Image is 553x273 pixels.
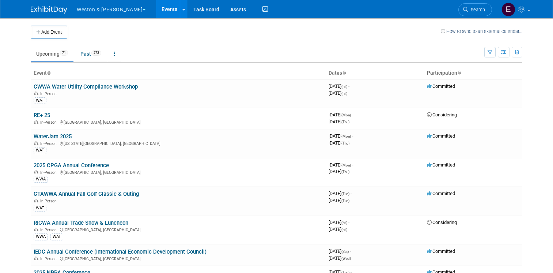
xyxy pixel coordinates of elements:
[329,162,353,168] span: [DATE]
[31,67,326,79] th: Event
[329,227,347,232] span: [DATE]
[341,141,349,145] span: (Thu)
[34,147,46,154] div: WAT
[341,250,349,254] span: (Sat)
[40,120,59,125] span: In-Person
[326,67,424,79] th: Dates
[329,255,351,261] span: [DATE]
[40,170,59,175] span: In-Person
[34,91,38,95] img: In-Person Event
[34,162,109,169] a: 2025 CPGA Annual Conference
[34,199,38,202] img: In-Person Event
[350,248,351,254] span: -
[34,248,207,255] a: IEDC Annual Conference (International Economic Development Council)
[34,119,323,125] div: [GEOGRAPHIC_DATA], [GEOGRAPHIC_DATA]
[458,3,492,16] a: Search
[31,6,67,14] img: ExhibitDay
[427,191,455,196] span: Committed
[31,26,67,39] button: Add Event
[441,29,522,34] a: How to sync to an external calendar...
[341,113,351,117] span: (Mon)
[501,3,515,16] img: Erin Lucy
[34,141,38,145] img: In-Person Event
[341,134,351,138] span: (Mon)
[427,162,455,168] span: Committed
[34,228,38,231] img: In-Person Event
[341,170,349,174] span: (Thu)
[424,67,522,79] th: Participation
[47,70,50,76] a: Sort by Event Name
[457,70,461,76] a: Sort by Participation Type
[427,248,455,254] span: Committed
[329,133,353,139] span: [DATE]
[329,220,349,225] span: [DATE]
[329,119,349,124] span: [DATE]
[351,191,352,196] span: -
[341,192,349,196] span: (Tue)
[60,50,68,56] span: 71
[34,120,38,124] img: In-Person Event
[34,97,46,104] div: WAT
[329,140,349,146] span: [DATE]
[329,248,351,254] span: [DATE]
[34,227,323,232] div: [GEOGRAPHIC_DATA], [GEOGRAPHIC_DATA]
[427,133,455,139] span: Committed
[40,228,59,232] span: In-Person
[341,163,351,167] span: (Mon)
[329,90,347,96] span: [DATE]
[31,47,73,61] a: Upcoming71
[50,233,63,240] div: WAT
[34,133,72,140] a: WaterJam 2025
[34,205,46,212] div: WAT
[34,140,323,146] div: [US_STATE][GEOGRAPHIC_DATA], [GEOGRAPHIC_DATA]
[91,50,101,56] span: 272
[427,220,457,225] span: Considering
[34,112,50,119] a: RE+ 25
[341,85,347,89] span: (Fri)
[341,221,347,225] span: (Fri)
[34,233,48,240] div: WWA
[40,141,59,146] span: In-Person
[329,169,349,174] span: [DATE]
[352,162,353,168] span: -
[34,169,323,175] div: [GEOGRAPHIC_DATA], [GEOGRAPHIC_DATA]
[341,199,349,203] span: (Tue)
[341,257,351,261] span: (Wed)
[34,220,128,226] a: RICWA Annual Trade Show & Luncheon
[40,91,59,96] span: In-Person
[40,257,59,261] span: In-Person
[329,112,353,117] span: [DATE]
[329,191,352,196] span: [DATE]
[427,112,457,117] span: Considering
[341,120,349,124] span: (Thu)
[352,112,353,117] span: -
[341,228,347,232] span: (Fri)
[40,199,59,203] span: In-Person
[75,47,107,61] a: Past272
[34,255,323,261] div: [GEOGRAPHIC_DATA], [GEOGRAPHIC_DATA]
[34,83,138,90] a: CWWA Water Utility Compliance Workshop
[341,91,347,96] span: (Fri)
[329,198,349,203] span: [DATE]
[348,83,349,89] span: -
[34,191,139,197] a: CTAWWA Annual Fall Golf Classic & Outing
[34,257,38,260] img: In-Person Event
[427,83,455,89] span: Committed
[468,7,485,12] span: Search
[329,83,349,89] span: [DATE]
[348,220,349,225] span: -
[342,70,346,76] a: Sort by Start Date
[352,133,353,139] span: -
[34,176,48,183] div: WWA
[34,170,38,174] img: In-Person Event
